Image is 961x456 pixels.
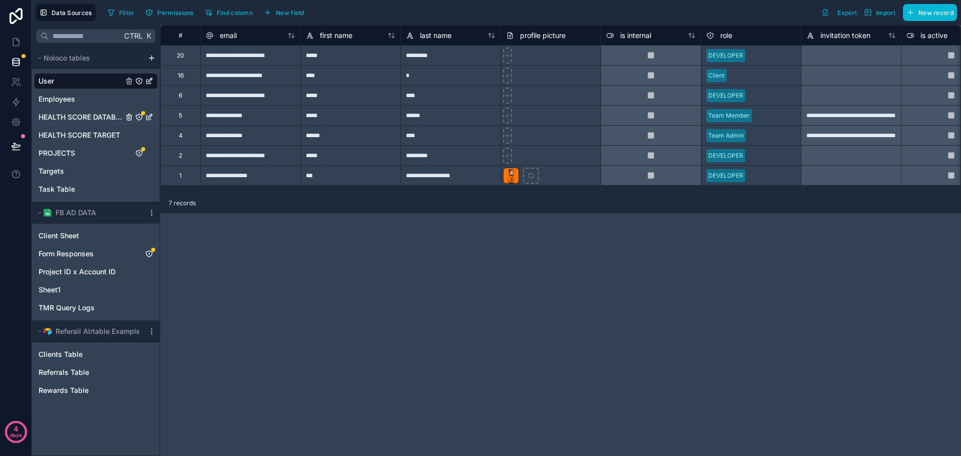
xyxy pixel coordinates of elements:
[899,4,957,21] a: New record
[820,31,870,41] span: invitation token
[708,91,743,100] div: DEVELOPER
[142,5,201,20] a: Permissions
[104,5,138,20] button: Filter
[168,32,193,39] div: #
[177,52,184,60] div: 20
[708,51,743,60] div: DEVELOPER
[157,9,193,17] span: Permissions
[708,71,725,80] div: Client
[708,171,743,180] div: DEVELOPER
[36,4,96,21] button: Data Sources
[920,31,947,41] span: is active
[169,199,196,207] span: 7 records
[720,31,732,41] span: role
[179,172,182,180] div: 1
[178,72,184,80] div: 16
[179,112,182,120] div: 5
[420,31,451,41] span: last name
[260,5,308,20] button: New field
[918,9,953,17] span: New record
[520,31,566,41] span: profile picture
[52,9,92,17] span: Data Sources
[708,151,743,160] div: DEVELOPER
[220,31,237,41] span: email
[145,33,152,40] span: K
[860,4,899,21] button: Import
[10,428,22,442] p: days
[142,5,197,20] button: Permissions
[14,424,18,434] p: 4
[179,92,182,100] div: 6
[837,9,857,17] span: Export
[276,9,304,17] span: New field
[123,30,144,42] span: Ctrl
[903,4,957,21] button: New record
[179,132,183,140] div: 4
[119,9,135,17] span: Filter
[620,31,651,41] span: is internal
[818,4,860,21] button: Export
[201,5,256,20] button: Find column
[179,152,182,160] div: 2
[876,9,895,17] span: Import
[217,9,253,17] span: Find column
[320,31,352,41] span: first name
[708,131,744,140] div: Team Admin
[708,111,750,120] div: Team Member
